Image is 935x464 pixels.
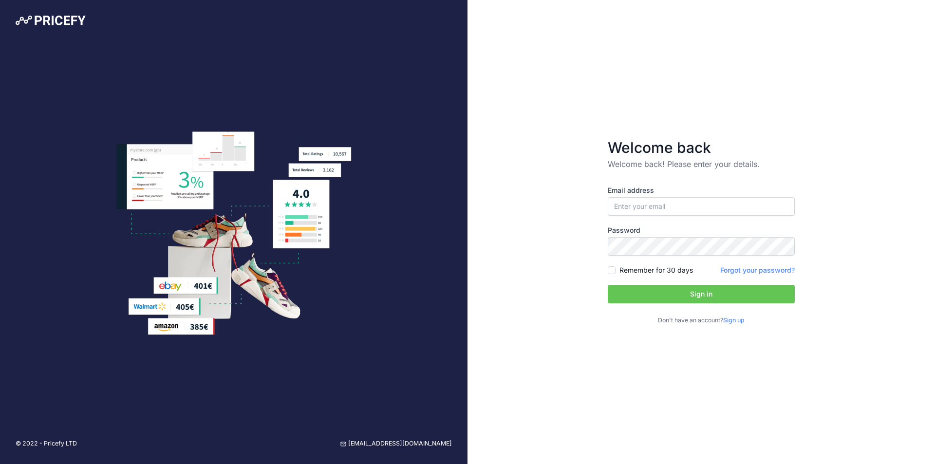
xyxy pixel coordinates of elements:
[608,158,795,170] p: Welcome back! Please enter your details.
[619,265,693,275] label: Remember for 30 days
[16,439,77,448] p: © 2022 - Pricefy LTD
[340,439,452,448] a: [EMAIL_ADDRESS][DOMAIN_NAME]
[608,316,795,325] p: Don't have an account?
[723,316,745,324] a: Sign up
[720,266,795,274] a: Forgot your password?
[608,225,795,235] label: Password
[608,285,795,303] button: Sign in
[16,16,86,25] img: Pricefy
[608,139,795,156] h3: Welcome back
[608,186,795,195] label: Email address
[608,197,795,216] input: Enter your email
